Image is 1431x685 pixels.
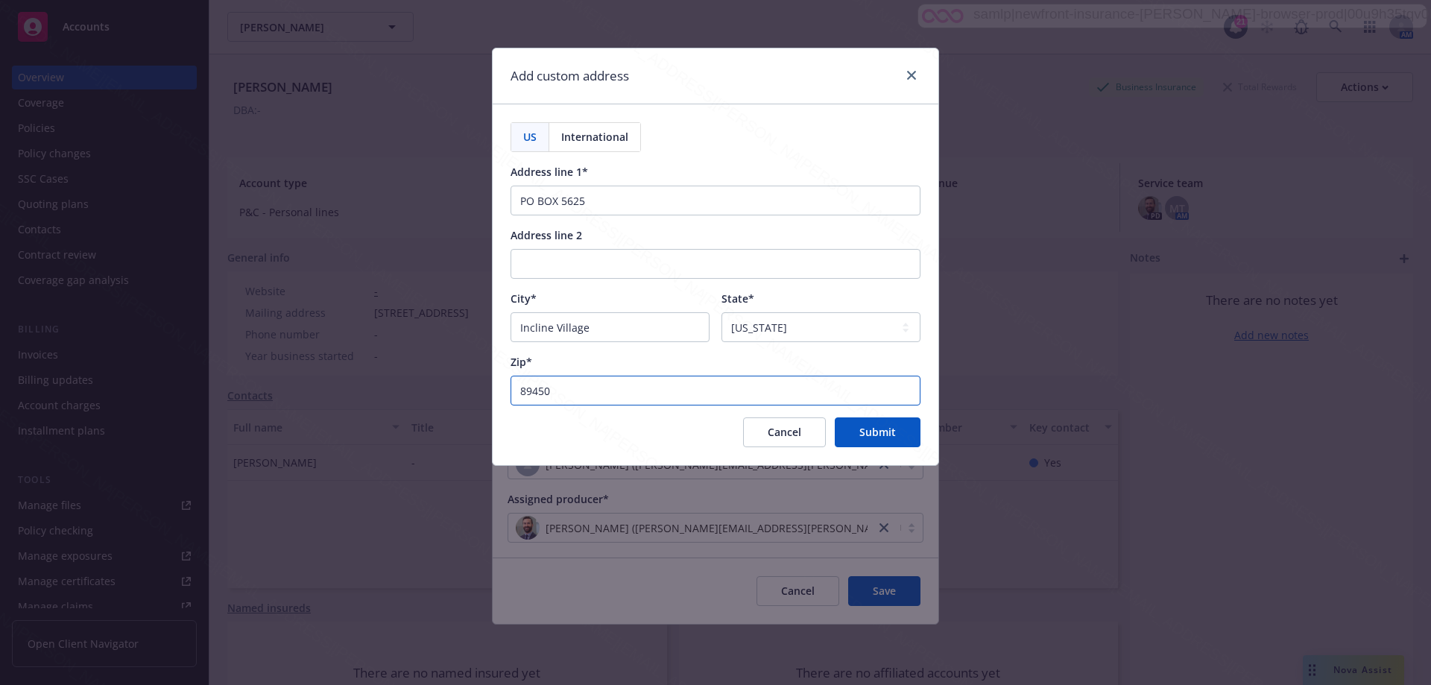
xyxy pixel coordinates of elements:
span: City* [511,291,537,306]
span: State* [721,291,754,306]
span: International [561,129,628,145]
span: US [523,129,537,145]
span: Submit [859,425,896,439]
span: Address line 1* [511,165,588,179]
button: Submit [835,417,920,447]
h1: Add custom address [511,66,629,86]
a: close [903,66,920,84]
button: Cancel [743,417,826,447]
span: Cancel [768,425,801,439]
span: Address line 2 [511,228,582,242]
